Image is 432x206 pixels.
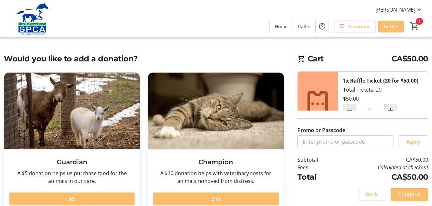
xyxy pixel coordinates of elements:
button: $5 [9,193,135,205]
h2: Cart [297,53,428,66]
button: Back [358,188,385,201]
div: $50.00 [343,95,359,103]
span: Home [275,23,287,30]
span: CA$50.00 [392,53,428,65]
span: Raffle [298,23,310,30]
button: Apply [399,135,428,148]
button: Continue [391,188,428,201]
td: Total [297,171,335,183]
button: Cart [409,20,420,32]
span: Apply [406,138,420,146]
img: Champion [148,73,284,149]
a: Donations [334,21,375,32]
span: Back [366,191,378,198]
span: Continue [398,191,420,198]
div: Total Tickets: 20 [338,72,428,136]
h3: Guardian [9,157,135,167]
h2: Would you like to add a donation? [4,53,284,65]
button: Increment by one [384,104,397,116]
h3: Champion [153,157,278,167]
a: Tickets [378,21,404,32]
td: Fees [297,164,335,171]
div: A $10 donation helps with veterinary costs for animals removed from distress. [153,169,278,185]
div: A $5 donation helps us purchase food for the animals in our care. [9,169,135,185]
label: Promo or Passcode [297,126,345,134]
button: $10 [153,193,278,205]
td: Calculated at checkout [335,164,428,171]
button: [PERSON_NAME] [370,4,428,15]
span: [PERSON_NAME] [375,6,415,13]
input: Enter promo or passcode [297,135,393,148]
a: Home [270,21,293,32]
img: Guardian [4,73,140,149]
span: $10 [212,195,220,203]
img: Alberta SPCA's Logo [4,3,61,35]
div: 1x Raffle Ticket (20 for $50.00) [343,77,418,85]
td: CA$50.00 [335,171,428,183]
td: CA$50.00 [335,156,428,164]
td: Subtotal [297,156,335,164]
span: $5 [69,195,75,203]
button: Decrement by one [343,104,356,116]
span: Donations [348,23,370,30]
input: Raffle Ticket (20 for $50.00) Quantity [356,104,384,117]
button: Help [316,20,329,33]
a: Raffle [293,21,315,32]
span: Tickets [383,23,399,30]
